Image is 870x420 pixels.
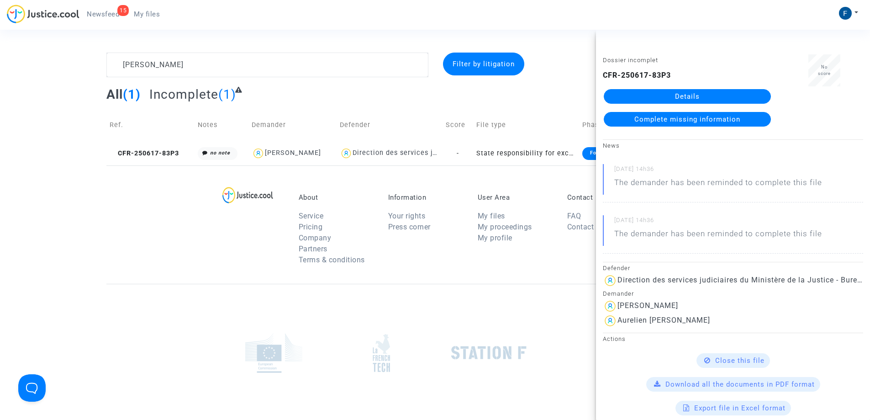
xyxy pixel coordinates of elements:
[579,109,647,141] td: Phase
[18,374,46,402] iframe: Help Scout Beacon - Open
[603,290,634,297] small: Demander
[818,64,831,76] span: No score
[388,212,426,220] a: Your rights
[127,7,167,21] a: My files
[218,87,236,102] span: (1)
[617,316,710,324] div: Aurelien [PERSON_NAME]
[603,265,630,271] small: Defender
[457,149,459,157] span: -
[614,177,822,193] p: The demander has been reminded to complete this file
[617,301,678,310] div: [PERSON_NAME]
[582,147,634,160] div: Formal notice
[248,109,337,141] td: Demander
[567,212,581,220] a: FAQ
[117,5,129,16] div: 15
[478,223,532,231] a: My proceedings
[694,404,786,412] span: Export file in Excel format
[473,109,580,141] td: File type
[453,60,515,68] span: Filter by litigation
[149,87,218,102] span: Incomplete
[451,346,527,360] img: stationf.png
[337,109,443,141] td: Defender
[603,142,620,149] small: News
[567,193,643,202] p: Contact
[245,333,302,373] img: europe_commision.png
[839,7,852,20] img: ACg8ocIaYFVzipBxthOrwvXAZ1ReaZH557WLo1yOhEKwc8UPmIoSwQ=s96-c
[478,212,505,220] a: My files
[478,193,554,202] p: User Area
[299,212,324,220] a: Service
[603,71,671,80] b: CFR-250617-83P3
[665,380,815,388] span: Download all the documents in PDF format
[614,165,863,177] small: [DATE] 14h36
[299,255,365,264] a: Terms & conditions
[265,149,321,157] div: [PERSON_NAME]
[110,149,179,157] span: CFR-250617-83P3
[388,193,464,202] p: Information
[87,10,119,18] span: Newsfeed
[210,150,230,156] i: no note
[603,314,617,328] img: icon-user.svg
[353,149,606,157] div: Direction des services judiciaires du Ministère de la Justice - Bureau FIP4
[603,299,617,314] img: icon-user.svg
[299,245,327,253] a: Partners
[473,141,580,165] td: State responsibility for excessive delays in the administration of justice
[443,109,473,141] td: Score
[252,147,265,160] img: icon-user.svg
[614,228,822,244] p: The demander has been reminded to complete this file
[603,335,626,342] small: Actions
[299,234,332,242] a: Company
[123,87,141,102] span: (1)
[603,273,617,288] img: icon-user.svg
[604,89,771,104] a: Details
[478,234,512,242] a: My profile
[299,193,374,202] p: About
[388,223,431,231] a: Press corner
[715,356,765,365] span: Close this file
[340,147,353,160] img: icon-user.svg
[134,10,160,18] span: My files
[634,115,740,123] span: Complete missing information
[567,223,594,231] a: Contact
[7,5,79,23] img: jc-logo.svg
[195,109,248,141] td: Notes
[299,223,323,231] a: Pricing
[603,57,658,64] small: Dossier incomplet
[614,216,863,228] small: [DATE] 14h36
[106,109,195,141] td: Ref.
[79,7,127,21] a: 15Newsfeed
[222,187,273,203] img: logo-lg.svg
[373,334,390,372] img: french_tech.png
[106,87,123,102] span: All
